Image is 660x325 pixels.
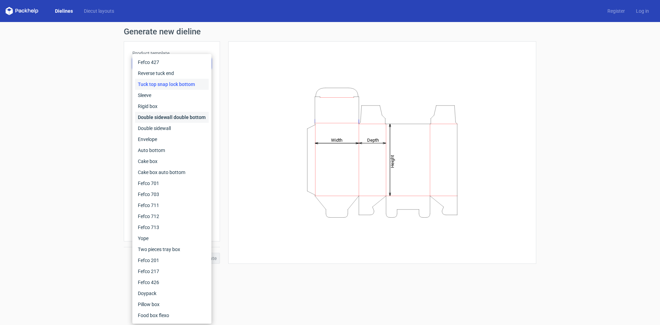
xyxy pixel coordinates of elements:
a: Register [602,8,630,14]
div: Pillow box [135,299,209,310]
div: Fefco 703 [135,189,209,200]
div: Cake box auto bottom [135,167,209,178]
tspan: Width [331,137,342,142]
tspan: Height [390,155,395,167]
div: Fefco 711 [135,200,209,211]
div: Food box flexo [135,310,209,321]
div: Auto bottom [135,145,209,156]
div: Doypack [135,288,209,299]
a: Diecut layouts [78,8,120,14]
div: Rigid box [135,101,209,112]
div: Fefco 713 [135,222,209,233]
div: Double sidewall double bottom [135,112,209,123]
div: Tuck top snap lock bottom [135,79,209,90]
div: Cake box [135,156,209,167]
div: Sleeve [135,90,209,101]
label: Product template [132,50,211,57]
div: Reverse tuck end [135,68,209,79]
a: Dielines [49,8,78,14]
div: Fefco 426 [135,277,209,288]
h1: Generate new dieline [124,28,536,36]
div: Yope [135,233,209,244]
div: Double sidewall [135,123,209,134]
div: Envelope [135,134,209,145]
a: Log in [630,8,654,14]
div: Fefco 701 [135,178,209,189]
div: Fefco 217 [135,266,209,277]
tspan: Depth [367,137,379,142]
div: Fefco 712 [135,211,209,222]
div: Fefco 427 [135,57,209,68]
div: Two pieces tray box [135,244,209,255]
div: Fefco 201 [135,255,209,266]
